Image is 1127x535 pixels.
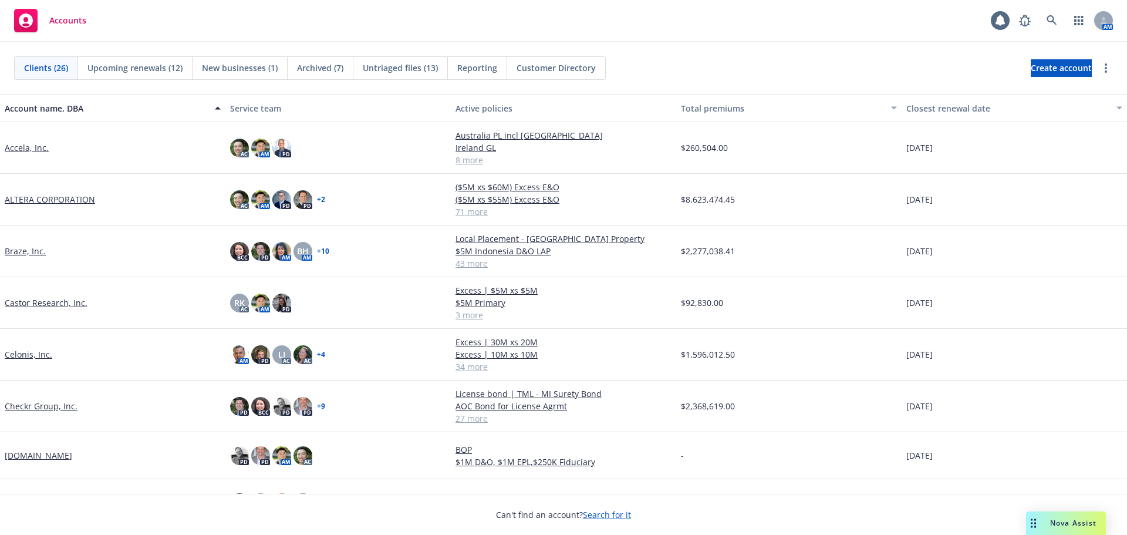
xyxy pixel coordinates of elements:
[455,193,672,206] a: ($5M xs $55M) Excess E&O
[272,446,291,465] img: photo
[681,297,723,309] span: $92,830.00
[24,62,68,74] span: Clients (26)
[906,142,933,154] span: [DATE]
[234,297,245,309] span: RK
[455,154,672,166] a: 8 more
[1050,518,1096,528] span: Nova Assist
[455,102,672,115] div: Active policies
[272,397,291,416] img: photo
[906,297,933,309] span: [DATE]
[251,294,270,312] img: photo
[455,336,672,348] a: Excess | 30M xs 20M
[5,245,46,257] a: Braze, Inc.
[230,190,249,209] img: photo
[906,400,933,412] span: [DATE]
[1031,59,1092,77] a: Create account
[455,245,672,257] a: $5M Indonesia D&O LAP
[906,102,1109,115] div: Closest renewal date
[317,248,329,255] a: + 10
[278,348,285,361] span: LI
[455,443,672,456] a: BOP
[681,245,735,257] span: $2,277,038.41
[5,348,52,361] a: Celonis, Inc.
[293,397,312,416] img: photo
[457,62,497,74] span: Reporting
[5,102,208,115] div: Account name, DBA
[583,509,631,520] a: Search for it
[455,456,672,468] a: $1M D&O, $1M EPL,$250K Fiduciary
[272,139,291,157] img: photo
[496,509,631,521] span: Can't find an account?
[230,242,249,261] img: photo
[455,388,672,400] a: License bond | TML - MI Surety Bond
[455,181,672,193] a: ($5M xs $60M) Excess E&O
[681,102,884,115] div: Total premiums
[297,245,309,257] span: BH
[906,245,933,257] span: [DATE]
[455,257,672,270] a: 43 more
[230,345,249,364] img: photo
[230,446,249,465] img: photo
[5,400,77,412] a: Checkr Group, Inc.
[1099,61,1113,75] a: more
[455,297,672,309] a: $5M Primary
[455,142,672,154] a: Ireland GL
[455,284,672,297] a: Excess | $5M xs $5M
[1026,512,1106,535] button: Nova Assist
[906,193,933,206] span: [DATE]
[5,449,72,462] a: [DOMAIN_NAME]
[293,345,312,364] img: photo
[455,361,672,373] a: 34 more
[455,129,672,142] a: Australia PL incl [GEOGRAPHIC_DATA]
[455,233,672,245] a: Local Placement - [GEOGRAPHIC_DATA] Property
[906,348,933,361] span: [DATE]
[297,62,343,74] span: Archived (7)
[1031,57,1092,79] span: Create account
[5,297,87,309] a: Castor Research, Inc.
[230,397,249,416] img: photo
[906,449,933,462] span: [DATE]
[9,4,91,37] a: Accounts
[251,446,270,465] img: photo
[293,446,312,465] img: photo
[317,196,325,203] a: + 2
[455,348,672,361] a: Excess | 10M xs 10M
[1040,9,1064,32] a: Search
[902,94,1127,122] button: Closest renewal date
[681,400,735,412] span: $2,368,619.00
[517,62,596,74] span: Customer Directory
[251,397,270,416] img: photo
[87,62,183,74] span: Upcoming renewals (12)
[272,242,291,261] img: photo
[230,139,249,157] img: photo
[251,242,270,261] img: photo
[230,493,249,512] img: photo
[455,412,672,425] a: 27 more
[272,493,291,512] img: photo
[455,309,672,321] a: 3 more
[317,351,325,358] a: + 4
[5,142,49,154] a: Accela, Inc.
[293,190,312,209] img: photo
[272,294,291,312] img: photo
[251,345,270,364] img: photo
[676,94,902,122] button: Total premiums
[293,493,312,512] img: photo
[49,16,86,25] span: Accounts
[202,62,278,74] span: New businesses (1)
[681,449,684,462] span: -
[225,94,451,122] button: Service team
[681,193,735,206] span: $8,623,474.45
[5,193,95,206] a: ALTERA CORPORATION
[681,142,728,154] span: $260,504.00
[251,139,270,157] img: photo
[230,102,446,115] div: Service team
[1013,9,1037,32] a: Report a Bug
